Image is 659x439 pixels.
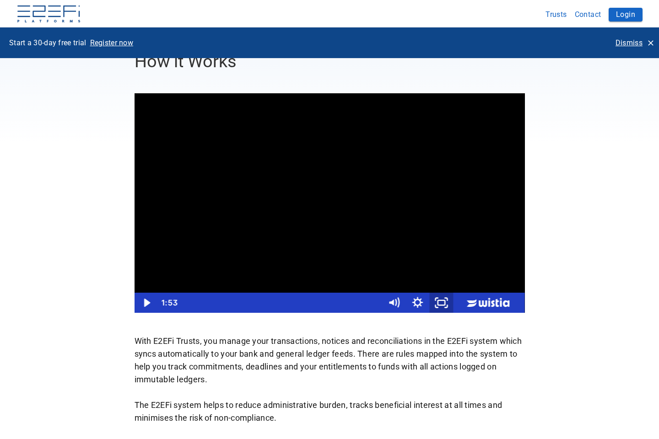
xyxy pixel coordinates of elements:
[616,37,643,48] p: Dismiss
[9,37,86,48] p: Start a 30-day free trial
[90,37,134,48] p: Register now
[135,336,522,423] span: With E2EFi Trusts, you manage your transactions, notices and reconciliations in the E2EFi system ...
[135,51,525,71] h3: How it Works
[612,35,657,51] button: Dismiss
[86,35,137,51] button: Register now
